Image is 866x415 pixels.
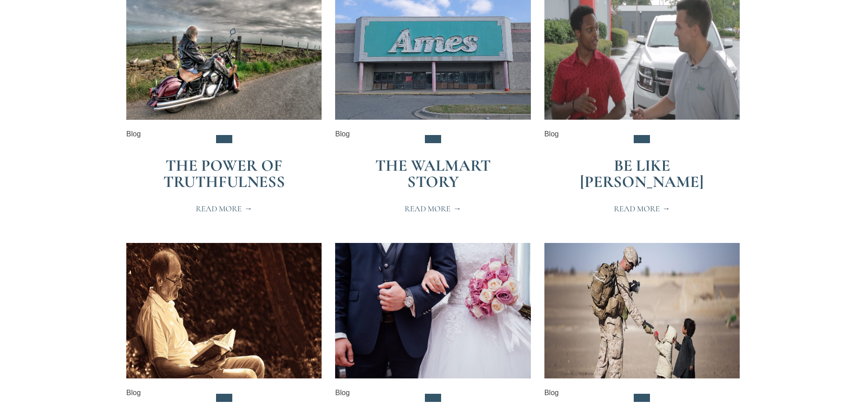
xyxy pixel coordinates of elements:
span: Read More [405,205,461,213]
img: people-2595862_1920 [335,243,530,378]
a: Read More [603,199,681,218]
span: Read More [614,205,670,213]
a: Read More [185,199,263,218]
a: Read More [394,199,472,218]
a: The Power of Truthfulness [163,156,285,191]
span: Read More [196,205,252,213]
a: Be Like [PERSON_NAME] [580,156,704,191]
img: children-desert-friends-36785 [544,243,740,378]
img: person-3505169_1920 [126,243,322,378]
a: The Walmart Story [375,156,491,191]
